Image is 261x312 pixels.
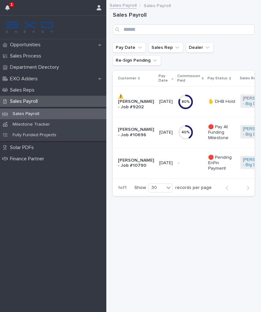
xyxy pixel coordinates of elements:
[7,42,46,48] p: Opportunities
[5,4,12,15] div: 1
[159,99,173,104] p: [DATE]
[7,64,64,70] p: Department Directory
[113,180,132,196] p: 1 of 1
[113,42,146,53] button: Pay Date
[7,53,46,59] p: Sales Process
[7,98,43,104] p: Sales Payroll
[134,185,146,191] p: Show
[7,122,55,127] p: Milestone Tracker
[118,158,154,169] p: [PERSON_NAME] - Job #10790
[7,156,49,162] p: Finance Partner
[149,184,164,192] div: 30
[159,73,170,85] p: Pay Date
[113,12,255,19] h1: Sales Payroll
[178,100,193,104] div: 80 %
[159,160,173,166] p: [DATE]
[240,75,258,82] p: Sales Rep
[7,132,62,138] p: Fully Funded Projects
[110,1,137,9] a: Sales Payroll
[175,185,212,191] p: records per page
[208,155,235,171] p: 🛑 Pending EnFin Payment
[220,185,237,191] button: Back
[7,87,40,93] p: Sales Reps
[113,24,255,35] input: Search
[208,124,235,140] p: 🛑 Pay At Funding Milestone
[11,2,13,7] p: 1
[118,127,154,138] p: [PERSON_NAME] - Job #10696
[149,42,183,53] button: Sales Rep
[208,75,227,82] p: Pay Status
[113,55,161,66] button: Re-Sign Pending
[118,94,154,110] p: ⚠️ [PERSON_NAME] - Job #9202
[186,42,214,53] button: Dealer
[178,130,193,135] div: 40 %
[7,76,43,82] p: EXO Adders
[208,99,235,104] p: ✋ DHB Hold
[5,21,54,34] img: FKS5r6ZBThi8E5hshIGi
[144,2,171,9] p: Sales Payroll
[118,75,136,82] p: Customer
[177,73,200,85] p: Commission Paid
[159,130,173,135] p: [DATE]
[178,159,180,166] p: -
[237,185,255,191] button: Next
[7,111,44,117] p: Sales Payroll
[7,145,39,151] p: Solar PDFs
